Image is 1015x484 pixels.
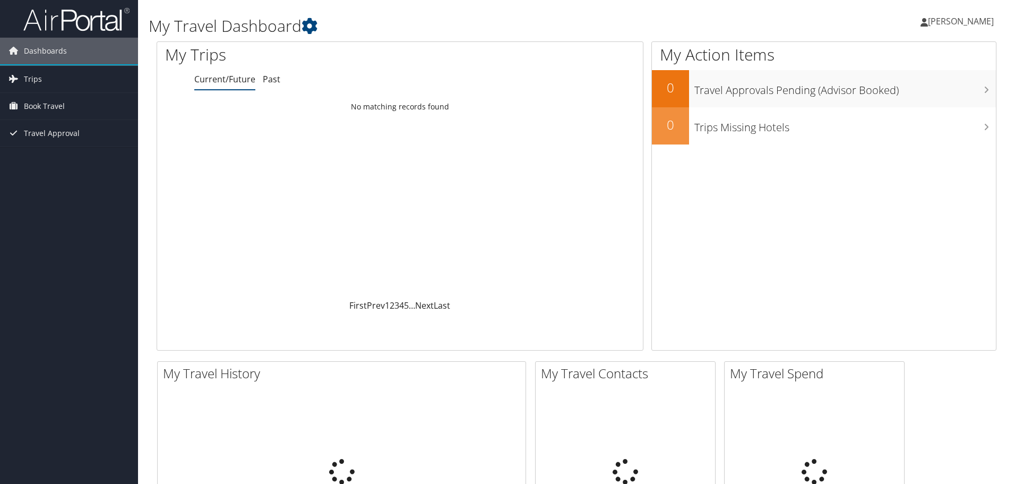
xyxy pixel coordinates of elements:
span: Travel Approval [24,120,80,147]
a: 1 [385,300,390,311]
a: 0Trips Missing Hotels [652,107,996,145]
span: Book Travel [24,93,65,120]
a: 5 [404,300,409,311]
a: First [349,300,367,311]
h1: My Travel Dashboard [149,15,719,37]
a: Prev [367,300,385,311]
a: Current/Future [194,73,255,85]
h3: Travel Approvals Pending (Advisor Booked) [694,78,996,98]
span: … [409,300,415,311]
a: 3 [394,300,399,311]
h1: My Action Items [652,44,996,66]
span: Dashboards [24,38,67,64]
span: Trips [24,66,42,92]
td: No matching records found [157,97,643,116]
span: [PERSON_NAME] [928,15,994,27]
a: 4 [399,300,404,311]
img: airportal-logo.png [23,7,130,32]
h2: My Travel History [163,364,526,383]
h2: My Travel Spend [730,364,904,383]
h2: My Travel Contacts [541,364,715,383]
h3: Trips Missing Hotels [694,115,996,135]
h2: 0 [652,116,689,134]
a: Past [263,73,280,85]
a: 0Travel Approvals Pending (Advisor Booked) [652,70,996,107]
a: Last [434,300,450,311]
a: 2 [390,300,394,311]
h2: 0 [652,79,689,97]
h1: My Trips [165,44,433,66]
a: [PERSON_NAME] [921,5,1004,37]
a: Next [415,300,434,311]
